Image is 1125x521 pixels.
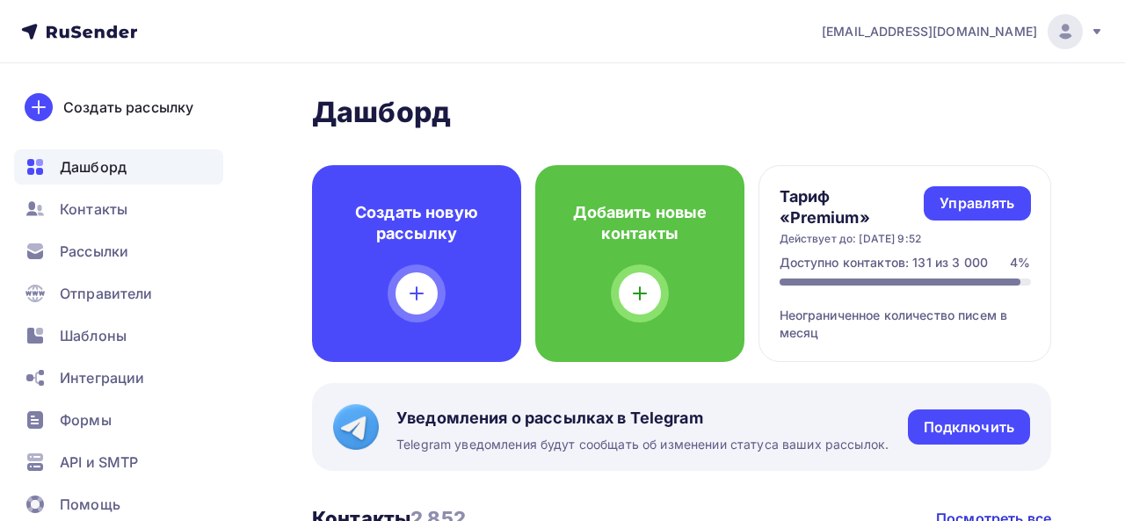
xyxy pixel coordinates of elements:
[780,186,925,228] h4: Тариф «Premium»
[63,97,193,118] div: Создать рассылку
[60,156,127,177] span: Дашборд
[14,402,223,438] a: Формы
[60,283,153,304] span: Отправители
[780,232,925,246] div: Действует до: [DATE] 9:52
[340,202,493,244] h4: Создать новую рассылку
[940,193,1014,213] div: Управлять
[60,241,128,262] span: Рассылки
[822,14,1104,49] a: [EMAIL_ADDRESS][DOMAIN_NAME]
[60,494,120,515] span: Помощь
[780,254,988,271] div: Доступно контактов: 131 из 3 000
[14,149,223,185] a: Дашборд
[14,276,223,311] a: Отправители
[60,199,127,220] span: Контакты
[563,202,716,244] h4: Добавить новые контакты
[924,186,1030,221] a: Управлять
[396,408,889,429] span: Уведомления о рассылках в Telegram
[60,409,112,431] span: Формы
[822,23,1037,40] span: [EMAIL_ADDRESS][DOMAIN_NAME]
[396,436,889,453] span: Telegram уведомления будут сообщать об изменении статуса ваших рассылок.
[14,318,223,353] a: Шаблоны
[312,95,1051,130] h2: Дашборд
[60,367,144,388] span: Интеграции
[60,325,127,346] span: Шаблоны
[780,286,1031,342] div: Неограниченное количество писем в месяц
[60,452,138,473] span: API и SMTP
[14,192,223,227] a: Контакты
[14,234,223,269] a: Рассылки
[924,417,1014,438] div: Подключить
[1010,254,1030,271] div: 4%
